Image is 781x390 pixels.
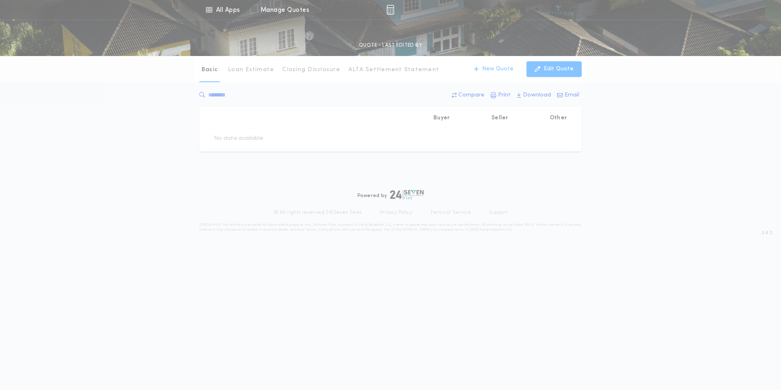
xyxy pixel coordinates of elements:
[449,88,487,103] button: Compare
[489,209,507,216] a: Support
[357,190,424,199] div: Powered by
[762,229,773,237] span: 3.8.0
[386,5,394,15] img: img
[514,88,553,103] button: Download
[433,114,450,122] p: Buyer
[430,209,471,216] a: Terms of Service
[348,66,439,74] p: ALTA Settlement Statement
[282,66,340,74] p: Closing Disclosure
[565,91,579,99] p: Email
[466,61,522,77] button: New Quote
[543,6,574,14] img: vs-icon
[488,88,513,103] button: Print
[228,66,274,74] p: Loan Estimate
[458,91,484,99] p: Compare
[491,114,509,122] p: Seller
[391,228,432,231] a: [URL][DOMAIN_NAME]
[498,91,511,99] p: Print
[527,61,582,77] button: Edit Quote
[199,222,582,232] p: DISCLAIMER: This estimate is provided for informational purposes only. 24|Seven Fees, a product o...
[523,91,551,99] p: Download
[390,190,424,199] img: logo
[555,88,582,103] button: Email
[380,209,413,216] a: Privacy Policy
[544,65,573,73] p: Edit Quote
[201,66,218,74] p: Basic
[482,65,513,73] p: New Quote
[550,114,567,122] p: Other
[274,209,362,216] p: © All rights reserved. 24|Seven Fees
[359,41,422,49] p: QUOTE - LAST EDITED BY
[208,128,270,149] td: No data available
